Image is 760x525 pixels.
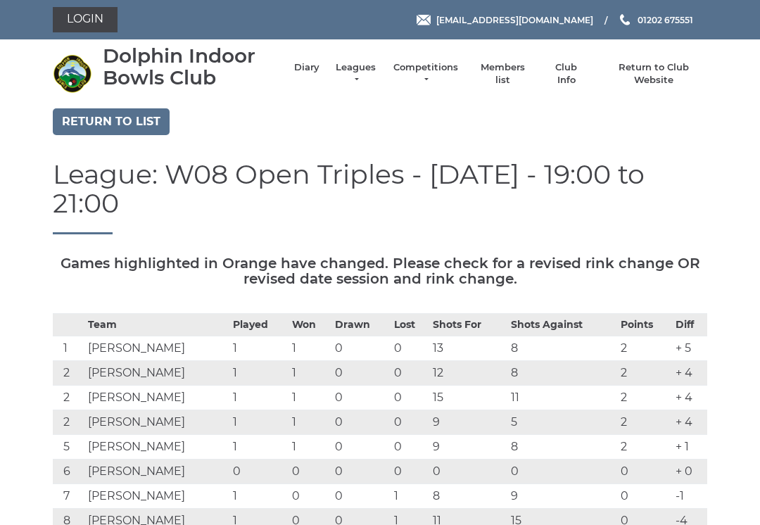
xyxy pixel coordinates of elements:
td: 0 [289,484,331,509]
td: 8 [429,484,507,509]
td: 0 [391,410,430,435]
td: 8 [507,435,617,460]
td: 15 [429,386,507,410]
td: [PERSON_NAME] [84,361,229,386]
img: Dolphin Indoor Bowls Club [53,54,91,93]
a: Club Info [546,61,587,87]
td: 0 [331,361,391,386]
td: 2 [53,386,84,410]
a: Email [EMAIL_ADDRESS][DOMAIN_NAME] [417,13,593,27]
h1: League: W08 Open Triples - [DATE] - 19:00 to 21:00 [53,160,707,235]
td: 0 [617,484,672,509]
th: Diff [672,314,707,336]
td: 0 [331,435,391,460]
td: 0 [391,336,430,361]
td: 2 [617,435,672,460]
th: Won [289,314,331,336]
td: 0 [429,460,507,484]
td: [PERSON_NAME] [84,484,229,509]
a: Competitions [392,61,460,87]
th: Points [617,314,672,336]
td: 1 [229,386,289,410]
a: Leagues [334,61,378,87]
th: Shots Against [507,314,617,336]
td: + 4 [672,410,707,435]
th: Drawn [331,314,391,336]
td: 2 [617,336,672,361]
img: Email [417,15,431,25]
th: Team [84,314,229,336]
td: 2 [617,386,672,410]
td: 0 [507,460,617,484]
td: 1 [229,410,289,435]
th: Lost [391,314,430,336]
td: 0 [391,460,430,484]
td: 1 [229,484,289,509]
span: 01202 675551 [638,14,693,25]
a: Return to Club Website [601,61,707,87]
img: Phone us [620,14,630,25]
a: Login [53,7,118,32]
td: 2 [53,410,84,435]
a: Members list [473,61,531,87]
td: 1 [289,410,331,435]
td: 0 [229,460,289,484]
td: 0 [289,460,331,484]
td: + 4 [672,361,707,386]
td: 5 [53,435,84,460]
td: 0 [331,410,391,435]
td: + 4 [672,386,707,410]
td: 0 [391,361,430,386]
td: 0 [331,484,391,509]
td: 8 [507,361,617,386]
td: 6 [53,460,84,484]
td: 1 [289,435,331,460]
td: [PERSON_NAME] [84,336,229,361]
td: [PERSON_NAME] [84,460,229,484]
a: Phone us 01202 675551 [618,13,693,27]
a: Diary [294,61,319,74]
td: -1 [672,484,707,509]
td: 0 [391,386,430,410]
td: 9 [429,410,507,435]
td: 7 [53,484,84,509]
span: [EMAIL_ADDRESS][DOMAIN_NAME] [436,14,593,25]
th: Played [229,314,289,336]
td: 1 [391,484,430,509]
td: [PERSON_NAME] [84,386,229,410]
td: 0 [331,386,391,410]
td: 0 [331,336,391,361]
div: Dolphin Indoor Bowls Club [103,45,280,89]
th: Shots For [429,314,507,336]
td: 9 [429,435,507,460]
td: 2 [53,361,84,386]
td: 1 [229,361,289,386]
td: + 1 [672,435,707,460]
td: 0 [391,435,430,460]
td: 12 [429,361,507,386]
td: 0 [331,460,391,484]
td: 1 [53,336,84,361]
td: 1 [229,435,289,460]
td: 1 [289,386,331,410]
td: 2 [617,410,672,435]
td: 1 [229,336,289,361]
td: + 0 [672,460,707,484]
td: 1 [289,361,331,386]
td: 11 [507,386,617,410]
td: 2 [617,361,672,386]
a: Return to list [53,108,170,135]
td: 1 [289,336,331,361]
td: 9 [507,484,617,509]
td: [PERSON_NAME] [84,435,229,460]
td: [PERSON_NAME] [84,410,229,435]
td: 0 [617,460,672,484]
td: + 5 [672,336,707,361]
td: 13 [429,336,507,361]
td: 5 [507,410,617,435]
td: 8 [507,336,617,361]
h5: Games highlighted in Orange have changed. Please check for a revised rink change OR revised date ... [53,255,707,286]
